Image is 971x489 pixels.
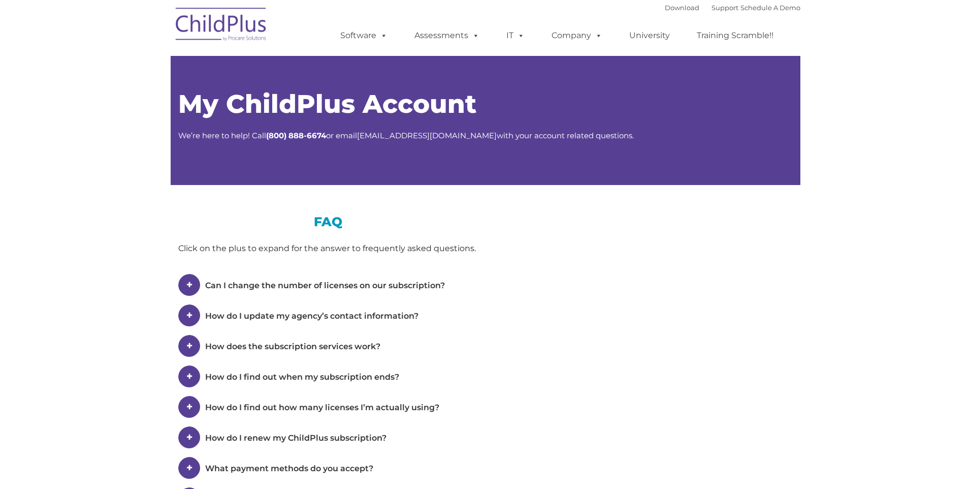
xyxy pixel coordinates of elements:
[205,372,399,382] span: How do I find out when my subscription ends?
[178,131,634,140] span: We’re here to help! Call or email with your account related questions.
[205,342,380,351] span: How does the subscription services work?
[740,4,800,12] a: Schedule A Demo
[269,131,326,140] strong: 800) 888-6674
[205,403,439,412] span: How do I find out how many licenses I’m actually using?
[665,4,800,12] font: |
[404,25,490,46] a: Assessments
[496,25,535,46] a: IT
[205,433,386,443] span: How do I renew my ChildPlus subscription?
[711,4,738,12] a: Support
[205,281,445,290] span: Can I change the number of licenses on our subscription?
[266,131,269,140] strong: (
[541,25,612,46] a: Company
[357,131,497,140] a: [EMAIL_ADDRESS][DOMAIN_NAME]
[205,311,418,321] span: How do I update my agency’s contact information?
[330,25,398,46] a: Software
[178,88,476,119] span: My ChildPlus Account
[178,241,478,256] div: Click on the plus to expand for the answer to frequently asked questions.
[171,1,272,51] img: ChildPlus by Procare Solutions
[687,25,784,46] a: Training Scramble!!
[178,216,478,228] h3: FAQ
[619,25,680,46] a: University
[205,464,373,473] span: What payment methods do you accept?
[665,4,699,12] a: Download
